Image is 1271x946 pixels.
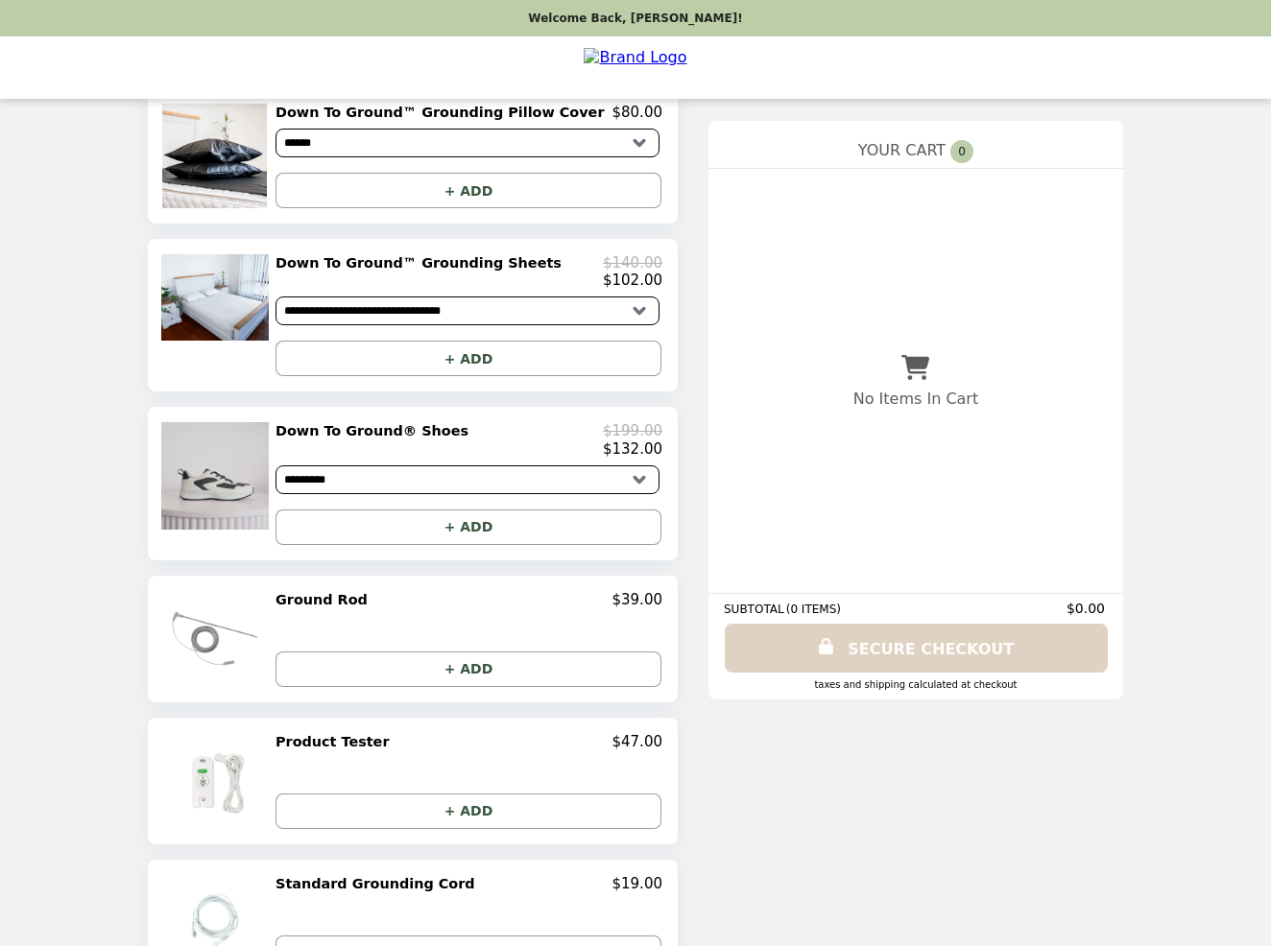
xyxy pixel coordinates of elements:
[603,254,662,272] p: $140.00
[724,679,1108,690] div: Taxes and Shipping calculated at checkout
[276,733,396,750] h2: Product Tester
[276,509,661,545] button: + ADD
[853,390,978,408] p: No Items In Cart
[167,591,268,687] img: Ground Rod
[276,651,661,687] button: + ADD
[603,422,662,439] p: $199.00
[603,272,662,289] p: $102.00
[162,104,272,208] img: Down To Ground™ Grounding Pillow Cover
[786,603,841,616] span: ( 0 ITEMS )
[276,465,659,494] select: Select a product variant
[167,733,268,829] img: Product Tester
[276,173,661,208] button: + ADD
[276,296,659,325] select: Select a product variant
[612,875,662,892] p: $19.00
[276,254,569,272] h2: Down To Ground™ Grounding Sheets
[276,875,483,892] h2: Standard Grounding Cord
[724,603,786,616] span: SUBTOTAL
[603,440,662,458] p: $132.00
[161,254,274,341] img: Down To Ground™ Grounding Sheets
[858,141,946,159] span: YOUR CART
[276,129,659,157] select: Select a product variant
[161,422,274,530] img: Down To Ground® Shoes
[612,591,662,608] p: $39.00
[950,140,973,163] span: 0
[276,422,476,439] h2: Down To Ground® Shoes
[1067,601,1108,616] span: $0.00
[584,48,686,87] img: Brand Logo
[276,793,661,829] button: + ADD
[528,12,742,25] p: Welcome Back, [PERSON_NAME]!
[276,341,661,376] button: + ADD
[612,733,662,750] p: $47.00
[276,591,375,608] h2: Ground Rod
